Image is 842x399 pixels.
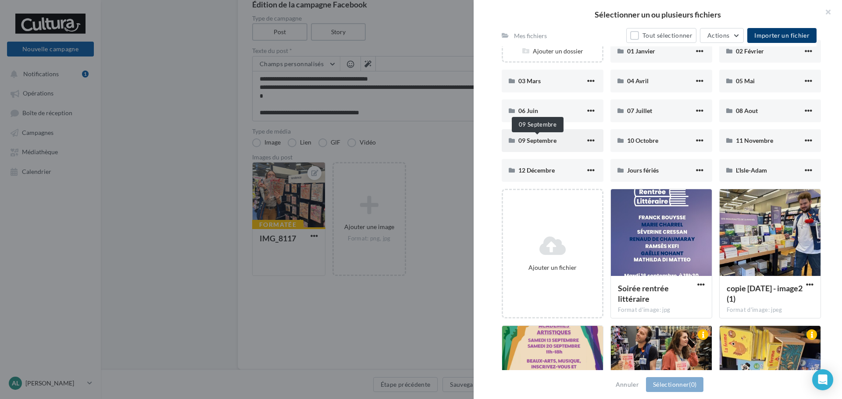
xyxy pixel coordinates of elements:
span: 05 Mai [736,77,755,85]
div: Format d'image: jpeg [727,306,813,314]
span: Importer un fichier [754,32,810,39]
button: Importer un fichier [747,28,817,43]
button: Actions [700,28,744,43]
span: copie 28-08-2025 - image2 (1) [727,283,803,304]
span: 07 Juillet [627,107,652,114]
span: 12 Décembre [518,166,555,174]
span: 06 Juin [518,107,538,114]
button: Sélectionner(0) [646,377,703,392]
span: 11 Novembre [736,137,773,144]
span: Actions [707,32,729,39]
span: Jours fériés [627,166,659,174]
div: Ajouter un fichier [507,263,599,272]
span: Soirée rentrée littéraire [618,283,669,304]
span: L'Isle-Adam [736,166,767,174]
span: 08 Aout [736,107,758,114]
span: (0) [689,381,696,388]
span: 01 Janvier [627,47,655,55]
div: 09 Septembre [512,117,564,132]
button: Tout sélectionner [626,28,696,43]
button: Annuler [612,379,642,390]
span: 02 Février [736,47,764,55]
div: Open Intercom Messenger [812,369,833,390]
h2: Sélectionner un ou plusieurs fichiers [488,11,828,18]
span: 10 Octobre [627,137,658,144]
span: 04 Avril [627,77,649,85]
span: 09 Septembre [518,137,557,144]
div: Ajouter un dossier [503,47,602,56]
span: 03 Mars [518,77,541,85]
div: Mes fichiers [514,32,547,40]
div: Format d'image: jpg [618,306,705,314]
